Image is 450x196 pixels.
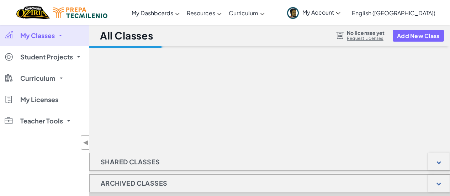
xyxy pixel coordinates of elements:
[284,1,344,24] a: My Account
[16,5,49,20] img: Home
[128,3,183,22] a: My Dashboards
[53,7,107,18] img: Tecmilenio logo
[20,96,58,103] span: My Licenses
[20,118,63,124] span: Teacher Tools
[90,174,178,192] h1: Archived Classes
[393,30,444,42] button: Add New Class
[348,3,439,22] a: English ([GEOGRAPHIC_DATA])
[187,9,215,17] span: Resources
[225,3,268,22] a: Curriculum
[20,54,73,60] span: Student Projects
[352,9,435,17] span: English ([GEOGRAPHIC_DATA])
[287,7,299,19] img: avatar
[83,137,89,148] span: ◀
[229,9,258,17] span: Curriculum
[132,9,173,17] span: My Dashboards
[20,75,55,81] span: Curriculum
[90,153,171,171] h1: Shared Classes
[100,29,153,42] h1: All Classes
[347,36,385,41] a: Request Licenses
[20,32,55,39] span: My Classes
[347,30,385,36] span: No licenses yet
[183,3,225,22] a: Resources
[302,9,340,16] span: My Account
[16,5,49,20] a: Ozaria by CodeCombat logo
